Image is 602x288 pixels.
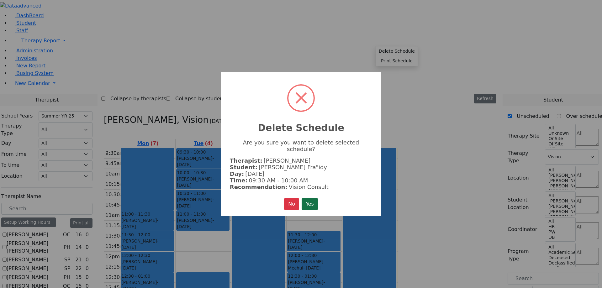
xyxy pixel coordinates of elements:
[264,157,311,164] span: [PERSON_NAME]
[259,164,327,170] span: [PERSON_NAME] Fra"idy
[230,139,372,152] p: Are you sure you want to delete selected schedule?
[249,177,308,184] span: 09:30 AM - 10:00 AM
[230,184,288,190] strong: Recommendation:
[230,177,248,184] strong: Time:
[230,157,262,164] strong: Therapist:
[221,115,381,134] h2: Delete Schedule
[230,170,244,177] strong: Day:
[302,198,318,210] button: Yes
[284,198,299,210] button: No
[230,164,257,170] strong: Student:
[289,184,329,190] span: Vision Consult
[245,170,264,177] span: [DATE]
